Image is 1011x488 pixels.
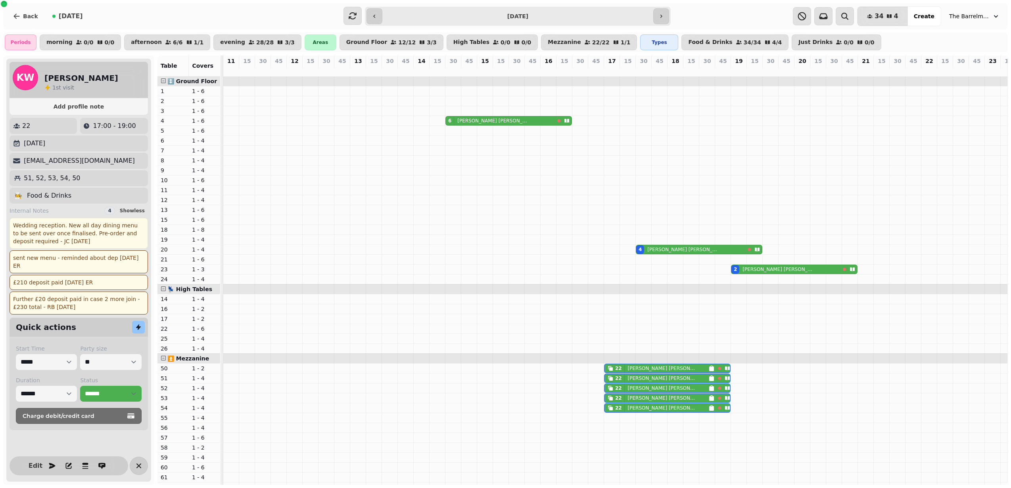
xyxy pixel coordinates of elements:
[23,413,125,419] span: Charge debit/credit card
[615,375,622,381] div: 22
[161,265,186,273] p: 23
[628,375,697,381] p: [PERSON_NAME] [PERSON_NAME]
[192,176,217,184] p: 1 - 6
[161,275,186,283] p: 24
[914,13,934,19] span: Create
[592,57,600,65] p: 45
[161,473,186,481] p: 61
[628,405,697,411] p: [PERSON_NAME] [PERSON_NAME]
[192,335,217,343] p: 1 - 4
[307,57,314,65] p: 15
[513,57,520,65] p: 30
[767,67,774,74] p: 0
[22,121,30,131] p: 22
[192,186,217,194] p: 1 - 4
[161,414,186,422] p: 55
[124,34,210,50] button: afternoon6/61/1
[879,67,885,74] p: 0
[161,454,186,461] p: 59
[831,67,837,74] p: 0
[31,463,40,469] span: Edit
[52,84,74,91] p: visit
[161,345,186,353] p: 26
[772,40,782,45] p: 4 / 4
[161,394,186,402] p: 53
[990,67,996,74] p: 0
[949,12,989,20] span: The Barrelman
[615,405,622,411] div: 22
[541,34,637,50] button: Mezzanine22/221/1
[46,7,89,26] button: [DATE]
[434,67,441,74] p: 0
[497,57,505,65] p: 15
[161,246,186,254] p: 20
[52,84,56,91] span: 1
[403,67,409,74] p: 0
[522,40,531,45] p: 0 / 0
[744,40,761,45] p: 34 / 34
[847,67,853,74] p: 0
[466,67,472,74] p: 0
[192,206,217,214] p: 1 - 6
[656,57,663,65] p: 45
[447,34,538,50] button: High Tables0/00/0
[735,57,742,65] p: 19
[192,216,217,224] p: 1 - 6
[161,87,186,95] p: 1
[719,57,727,65] p: 45
[672,67,679,74] p: 0
[307,67,314,74] p: 0
[925,57,933,65] p: 22
[894,57,901,65] p: 30
[751,57,758,65] p: 15
[742,266,815,273] p: [PERSON_NAME] [PERSON_NAME]
[161,166,186,174] p: 9
[16,376,77,384] label: Duration
[687,57,695,65] p: 15
[161,463,186,471] p: 60
[734,266,737,273] div: 2
[161,196,186,204] p: 12
[647,246,720,253] p: [PERSON_NAME] [PERSON_NAME]
[292,67,298,74] p: 0
[427,40,437,45] p: 3 / 3
[173,40,183,45] p: 6 / 6
[625,67,631,74] p: 0
[615,385,622,391] div: 22
[276,67,282,74] p: 0
[688,67,694,74] p: 0
[259,57,267,65] p: 30
[386,57,393,65] p: 30
[865,40,875,45] p: 0 / 0
[639,246,642,253] div: 4
[161,384,186,392] p: 52
[858,7,907,26] button: 344
[192,255,217,263] p: 1 - 6
[285,40,295,45] p: 3 / 3
[192,196,217,204] p: 1 - 4
[10,207,49,215] span: Internal Notes
[161,364,186,372] p: 50
[624,57,631,65] p: 15
[220,39,245,46] p: evening
[192,236,217,244] p: 1 - 4
[5,34,36,50] div: Periods
[907,7,941,26] button: Create
[24,139,45,148] p: [DATE]
[514,67,520,74] p: 0
[862,57,869,65] p: 21
[909,57,917,65] p: 45
[671,57,679,65] p: 18
[192,156,217,164] p: 1 - 4
[16,345,77,353] label: Start Time
[192,404,217,412] p: 1 - 4
[16,73,34,82] span: KW
[161,216,186,224] p: 15
[27,458,43,474] button: Edit
[481,57,489,65] p: 15
[192,374,217,382] p: 1 - 4
[23,13,38,19] span: Back
[346,39,387,46] p: Ground Floor
[752,67,758,74] p: 0
[355,67,361,74] p: 0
